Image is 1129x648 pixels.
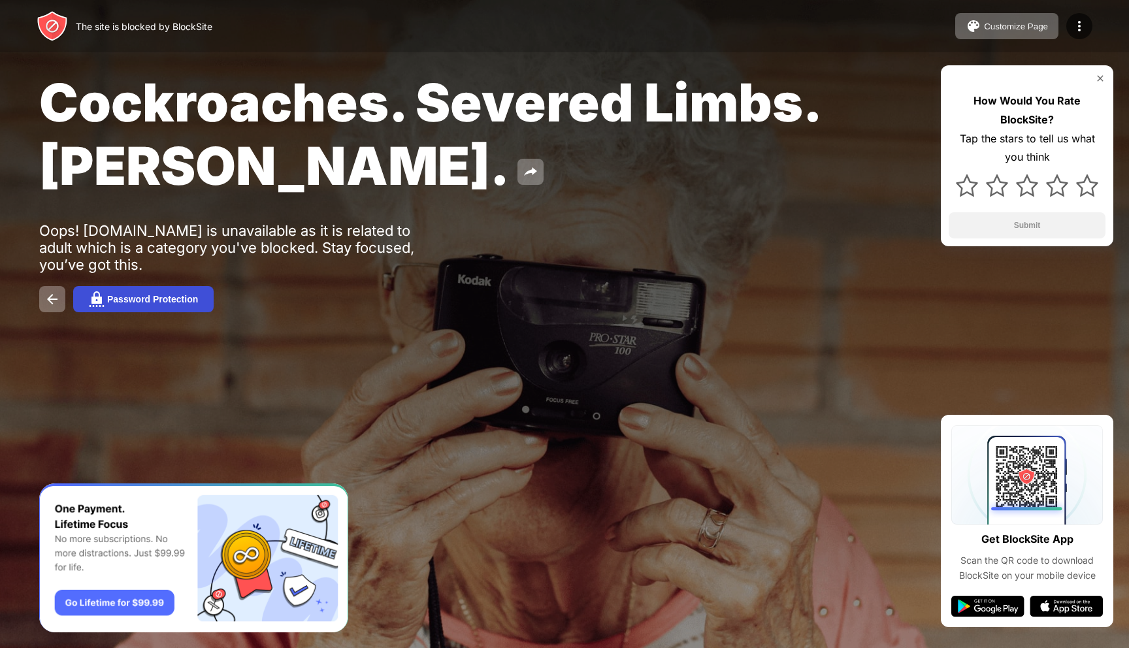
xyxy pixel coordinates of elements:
img: star.svg [1076,174,1098,197]
img: rate-us-close.svg [1095,73,1105,84]
img: google-play.svg [951,596,1024,617]
img: star.svg [956,174,978,197]
div: The site is blocked by BlockSite [76,21,212,32]
img: star.svg [1046,174,1068,197]
div: How Would You Rate BlockSite? [949,91,1105,129]
img: password.svg [89,291,105,307]
button: Password Protection [73,286,214,312]
img: share.svg [523,164,538,180]
div: Customize Page [984,22,1048,31]
div: Get BlockSite App [981,530,1073,549]
div: Password Protection [107,294,198,304]
iframe: Banner [39,483,348,633]
button: Submit [949,212,1105,238]
img: back.svg [44,291,60,307]
button: Customize Page [955,13,1058,39]
span: Cockroaches. Severed Limbs. [PERSON_NAME]. [39,71,819,197]
img: star.svg [1016,174,1038,197]
img: menu-icon.svg [1072,18,1087,34]
img: star.svg [986,174,1008,197]
img: header-logo.svg [37,10,68,42]
img: pallet.svg [966,18,981,34]
div: Scan the QR code to download BlockSite on your mobile device [951,553,1103,583]
div: Tap the stars to tell us what you think [949,129,1105,167]
img: qrcode.svg [951,425,1103,525]
img: app-store.svg [1030,596,1103,617]
div: Oops! [DOMAIN_NAME] is unavailable as it is related to adult which is a category you've blocked. ... [39,222,443,273]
